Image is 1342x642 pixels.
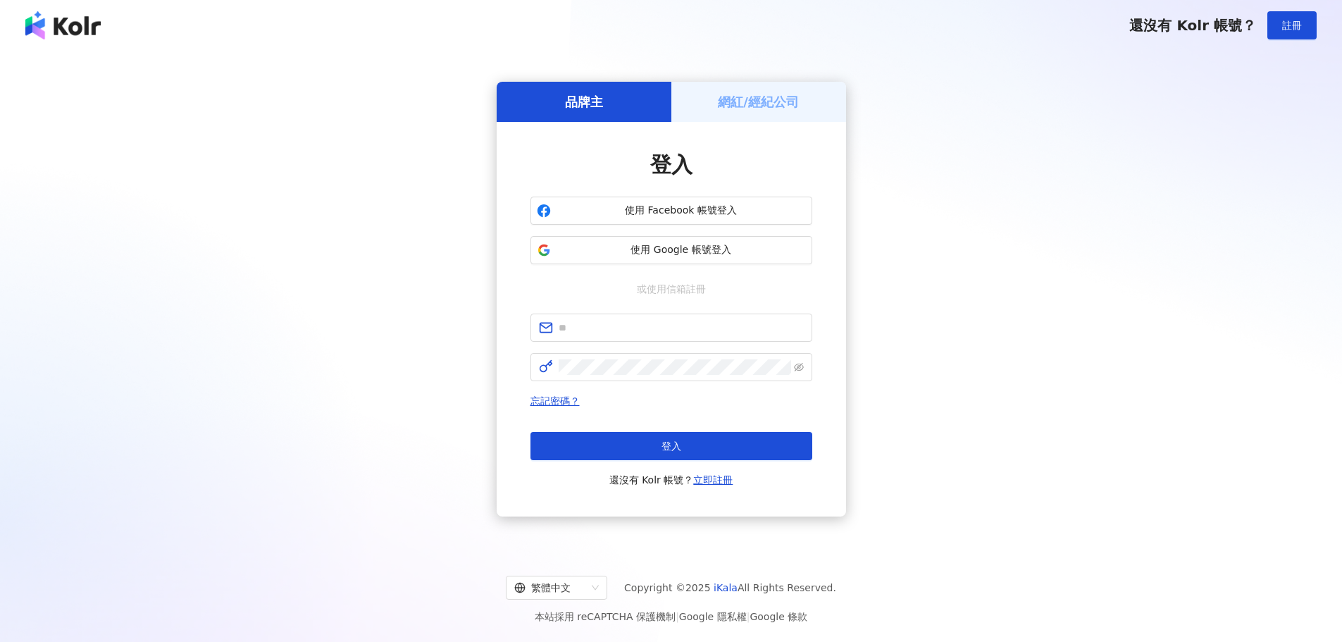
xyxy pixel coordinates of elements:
[530,236,812,264] button: 使用 Google 帳號登入
[1282,20,1302,31] span: 註冊
[750,611,807,622] a: Google 條款
[661,440,681,452] span: 登入
[530,432,812,460] button: 登入
[693,474,733,486] a: 立即註冊
[627,281,716,297] span: 或使用信箱註冊
[565,93,603,111] h5: 品牌主
[624,579,836,596] span: Copyright © 2025 All Rights Reserved.
[747,611,750,622] span: |
[679,611,747,622] a: Google 隱私權
[530,197,812,225] button: 使用 Facebook 帳號登入
[25,11,101,39] img: logo
[514,576,586,599] div: 繁體中文
[650,152,692,177] span: 登入
[609,471,733,488] span: 還沒有 Kolr 帳號？
[714,582,738,593] a: iKala
[1267,11,1317,39] button: 註冊
[794,362,804,372] span: eye-invisible
[557,204,806,218] span: 使用 Facebook 帳號登入
[530,395,580,407] a: 忘記密碼？
[676,611,679,622] span: |
[557,243,806,257] span: 使用 Google 帳號登入
[1129,17,1256,34] span: 還沒有 Kolr 帳號？
[718,93,799,111] h5: 網紅/經紀公司
[535,608,807,625] span: 本站採用 reCAPTCHA 保護機制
